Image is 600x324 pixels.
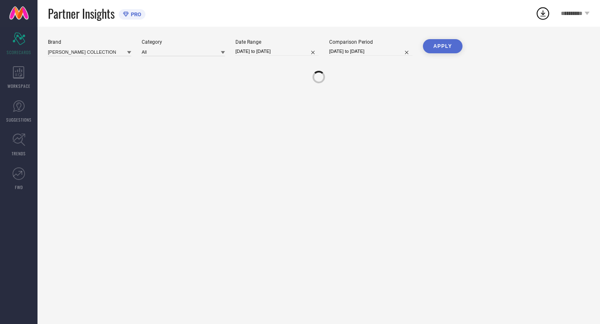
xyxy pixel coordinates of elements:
[142,39,225,45] div: Category
[329,47,412,56] input: Select comparison period
[12,150,26,157] span: TRENDS
[15,184,23,190] span: FWD
[7,83,30,89] span: WORKSPACE
[7,49,31,55] span: SCORECARDS
[129,11,141,17] span: PRO
[235,47,319,56] input: Select date range
[48,5,115,22] span: Partner Insights
[329,39,412,45] div: Comparison Period
[235,39,319,45] div: Date Range
[423,39,462,53] button: APPLY
[48,39,131,45] div: Brand
[6,117,32,123] span: SUGGESTIONS
[535,6,550,21] div: Open download list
